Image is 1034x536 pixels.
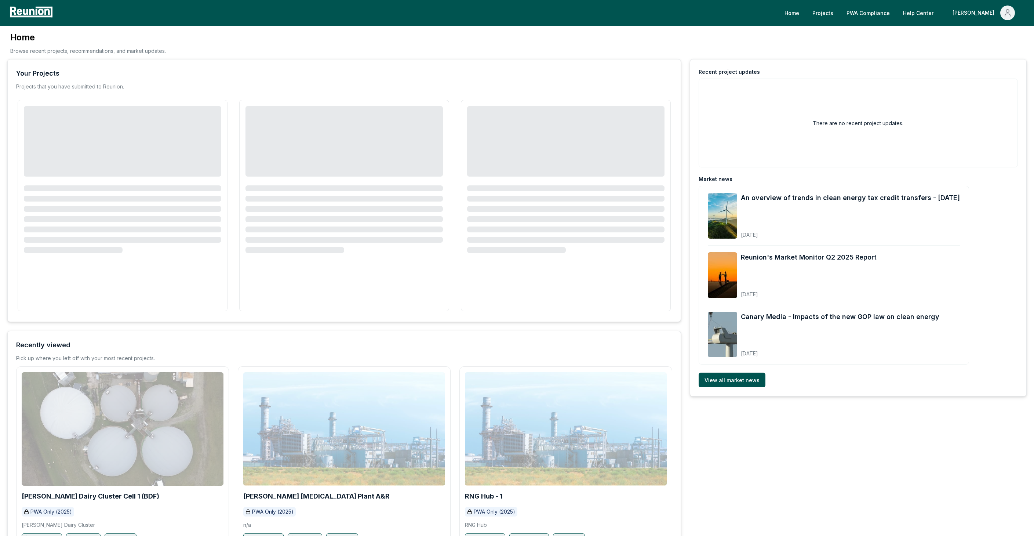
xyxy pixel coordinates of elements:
[741,344,939,357] div: [DATE]
[16,68,59,79] div: Your Projects
[252,508,294,515] p: PWA Only (2025)
[22,521,95,529] p: [PERSON_NAME] Dairy Cluster
[708,252,737,298] img: Reunion's Market Monitor Q2 2025 Report
[16,355,155,362] div: Pick up where you left off with your most recent projects.
[953,6,997,20] div: [PERSON_NAME]
[807,6,839,20] a: Projects
[708,193,737,239] img: An overview of trends in clean energy tax credit transfers - August 2025
[10,32,166,43] h3: Home
[741,226,960,239] div: [DATE]
[474,508,515,515] p: PWA Only (2025)
[741,285,877,298] div: [DATE]
[243,521,251,529] p: n/a
[741,252,877,262] a: Reunion's Market Monitor Q2 2025 Report
[465,521,487,529] p: RNG Hub
[897,6,939,20] a: Help Center
[30,508,72,515] p: PWA Only (2025)
[16,340,70,350] div: Recently viewed
[16,83,124,90] p: Projects that you have submitted to Reunion.
[699,68,760,76] div: Recent project updates
[813,119,903,127] h2: There are no recent project updates.
[947,6,1021,20] button: [PERSON_NAME]
[10,47,166,55] p: Browse recent projects, recommendations, and market updates.
[699,175,732,183] div: Market news
[741,312,939,322] a: Canary Media - Impacts of the new GOP law on clean energy
[779,6,1027,20] nav: Main
[841,6,896,20] a: PWA Compliance
[741,193,960,203] a: An overview of trends in clean energy tax credit transfers - [DATE]
[779,6,805,20] a: Home
[708,312,737,358] img: Canary Media - Impacts of the new GOP law on clean energy
[699,373,765,387] a: View all market news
